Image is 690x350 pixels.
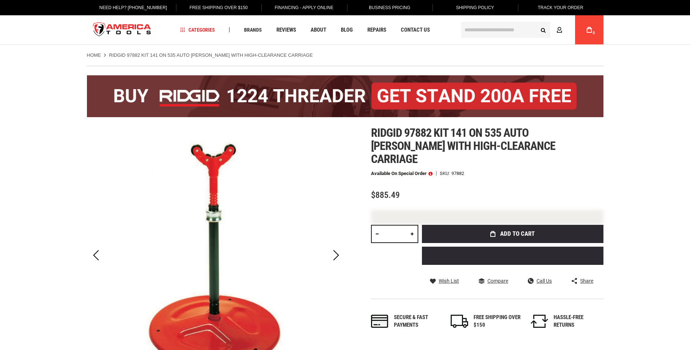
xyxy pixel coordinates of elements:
[87,16,157,44] a: store logo
[456,5,494,10] span: Shipping Policy
[531,315,548,328] img: returns
[451,171,464,176] div: 97882
[367,27,386,33] span: Repairs
[528,278,552,284] a: Call Us
[537,278,552,283] span: Call Us
[401,27,430,33] span: Contact Us
[593,31,595,35] span: 0
[398,25,433,35] a: Contact Us
[439,278,459,283] span: Wish List
[582,15,596,44] a: 0
[440,171,451,176] strong: SKU
[273,25,299,35] a: Reviews
[487,278,508,283] span: Compare
[241,25,265,35] a: Brands
[394,314,441,329] div: Secure & fast payments
[479,278,508,284] a: Compare
[180,27,215,32] span: Categories
[177,25,218,35] a: Categories
[87,16,157,44] img: America Tools
[364,25,390,35] a: Repairs
[109,52,313,58] strong: RIDGID 97882 KIT 141 ON 535 AUTO [PERSON_NAME] WITH HIGH-CLEARANCE CARRIAGE
[371,315,388,328] img: payments
[276,27,296,33] span: Reviews
[338,25,356,35] a: Blog
[87,75,603,117] img: BOGO: Buy the RIDGID® 1224 Threader (26092), get the 92467 200A Stand FREE!
[474,314,521,329] div: FREE SHIPPING OVER $150
[371,171,432,176] p: Available on Special Order
[537,23,550,37] button: Search
[307,25,330,35] a: About
[580,278,593,283] span: Share
[500,231,535,237] span: Add to Cart
[311,27,326,33] span: About
[244,27,262,32] span: Brands
[87,52,101,59] a: Home
[371,190,400,200] span: $885.49
[554,314,601,329] div: HASSLE-FREE RETURNS
[451,315,468,328] img: shipping
[422,225,603,243] button: Add to Cart
[430,278,459,284] a: Wish List
[341,27,353,33] span: Blog
[371,126,555,166] span: Ridgid 97882 kit 141 on 535 auto [PERSON_NAME] with high-clearance carriage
